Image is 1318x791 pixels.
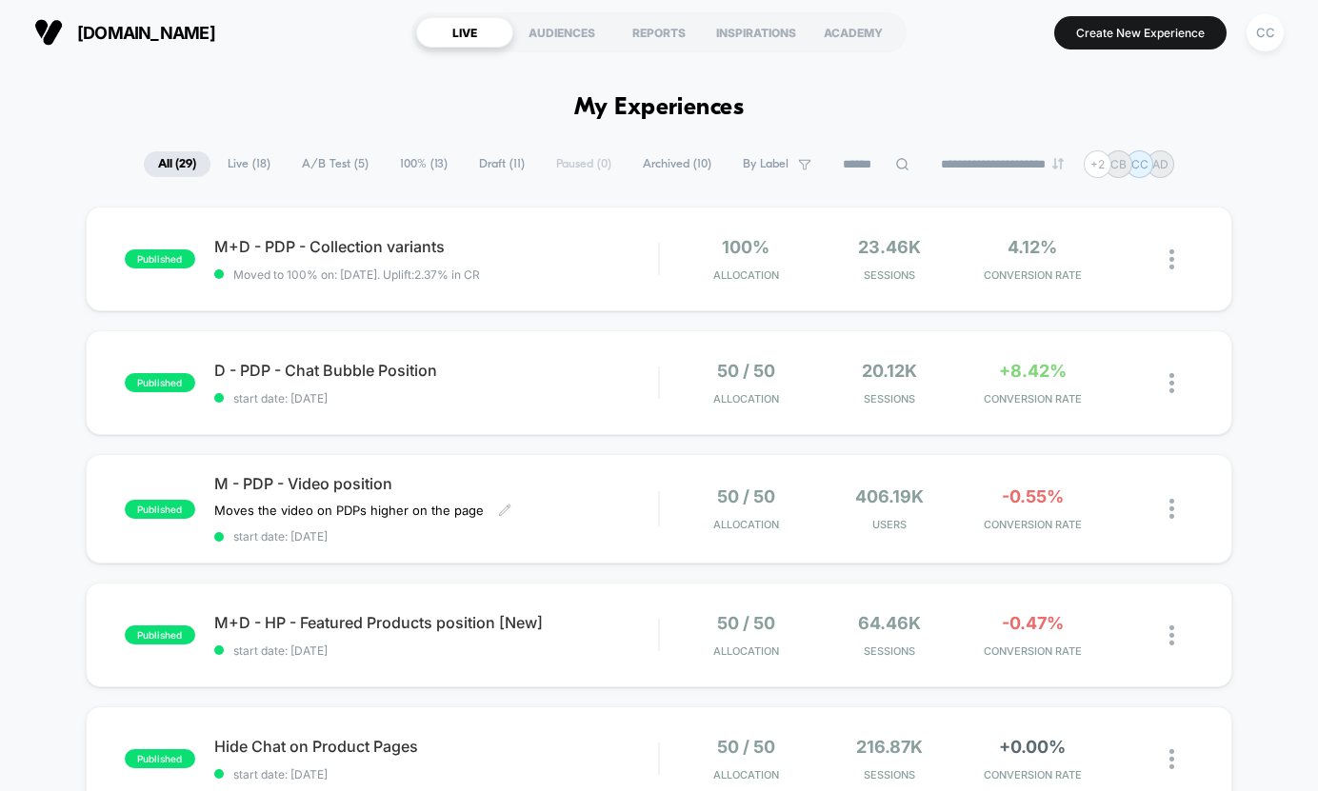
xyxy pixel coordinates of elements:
[1169,249,1174,269] img: close
[1002,486,1064,506] span: -0.55%
[1084,150,1111,178] div: + 2
[1152,157,1168,171] p: AD
[713,644,779,658] span: Allocation
[213,151,285,177] span: Live ( 18 )
[822,392,956,405] span: Sessions
[1052,158,1064,169] img: end
[1169,373,1174,393] img: close
[855,486,924,506] span: 406.19k
[717,613,775,633] span: 50 / 50
[1169,749,1174,769] img: close
[822,768,956,781] span: Sessions
[214,613,658,632] span: M+D - HP - Featured Products position [New]
[214,643,658,658] span: start date: [DATE]
[29,17,221,48] button: [DOMAIN_NAME]
[717,737,775,757] span: 50 / 50
[214,767,658,781] span: start date: [DATE]
[822,644,956,658] span: Sessions
[125,249,195,268] span: published
[125,500,195,519] span: published
[1008,237,1057,257] span: 4.12%
[288,151,383,177] span: A/B Test ( 5 )
[1002,613,1064,633] span: -0.47%
[386,151,462,177] span: 100% ( 13 )
[513,17,610,48] div: AUDIENCES
[1110,157,1127,171] p: CB
[1131,157,1148,171] p: CC
[34,18,63,47] img: Visually logo
[966,768,1100,781] span: CONVERSION RATE
[966,268,1100,282] span: CONVERSION RATE
[822,518,956,531] span: Users
[629,151,726,177] span: Archived ( 10 )
[713,392,779,405] span: Allocation
[966,392,1100,405] span: CONVERSION RATE
[858,237,921,257] span: 23.46k
[214,237,658,256] span: M+D - PDP - Collection variants
[214,361,658,380] span: D - PDP - Chat Bubble Position
[999,737,1066,757] span: +0.00%
[999,361,1067,381] span: +8.42%
[1241,13,1289,52] button: CC
[856,737,923,757] span: 216.87k
[144,151,210,177] span: All ( 29 )
[465,151,539,177] span: Draft ( 11 )
[713,768,779,781] span: Allocation
[610,17,708,48] div: REPORTS
[805,17,902,48] div: ACADEMY
[862,361,917,381] span: 20.12k
[233,267,480,282] span: Moved to 100% on: [DATE] . Uplift: 2.37% in CR
[1169,625,1174,645] img: close
[713,518,779,531] span: Allocation
[717,486,775,506] span: 50 / 50
[214,474,658,493] span: M - PDP - Video position
[214,503,484,518] span: Moves the video on PDPs higher on the page
[1247,14,1284,51] div: CC
[708,17,805,48] div: INSPIRATIONS
[125,373,195,392] span: published
[743,157,789,171] span: By Label
[1169,499,1174,519] img: close
[574,94,745,122] h1: My Experiences
[966,518,1100,531] span: CONVERSION RATE
[77,23,215,43] span: [DOMAIN_NAME]
[125,749,195,768] span: published
[214,737,658,756] span: Hide Chat on Product Pages
[416,17,513,48] div: LIVE
[214,529,658,544] span: start date: [DATE]
[1054,16,1227,49] button: Create New Experience
[717,361,775,381] span: 50 / 50
[858,613,921,633] span: 64.46k
[966,644,1100,658] span: CONVERSION RATE
[125,625,195,644] span: published
[722,237,769,257] span: 100%
[822,268,956,282] span: Sessions
[214,391,658,405] span: start date: [DATE]
[713,268,779,282] span: Allocation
